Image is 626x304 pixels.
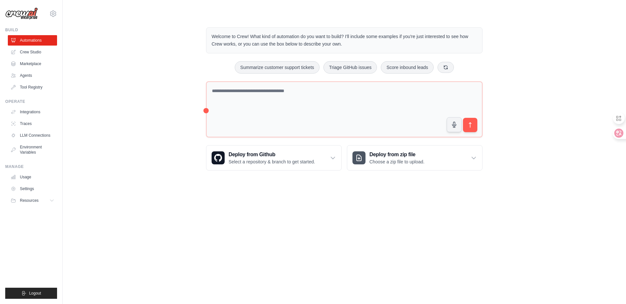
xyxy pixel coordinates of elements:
a: Agents [8,70,57,81]
span: Logout [29,291,41,296]
button: Triage GitHub issues [323,61,377,74]
button: Summarize customer support tickets [235,61,320,74]
img: Logo [5,7,38,20]
h3: Deploy from zip file [369,151,425,159]
a: Automations [8,35,57,46]
a: Traces [8,118,57,129]
div: Manage [5,164,57,169]
a: Tool Registry [8,82,57,92]
a: Settings [8,184,57,194]
a: Environment Variables [8,142,57,158]
div: Operate [5,99,57,104]
a: Integrations [8,107,57,117]
div: Build [5,27,57,33]
button: Logout [5,288,57,299]
p: Welcome to Crew! What kind of automation do you want to build? I'll include some examples if you'... [212,33,477,48]
a: LLM Connections [8,130,57,141]
p: Select a repository & branch to get started. [229,159,315,165]
h3: Deploy from Github [229,151,315,159]
a: Crew Studio [8,47,57,57]
a: Usage [8,172,57,182]
a: Marketplace [8,59,57,69]
span: Resources [20,198,38,203]
button: Resources [8,195,57,206]
p: Choose a zip file to upload. [369,159,425,165]
button: Score inbound leads [381,61,434,74]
